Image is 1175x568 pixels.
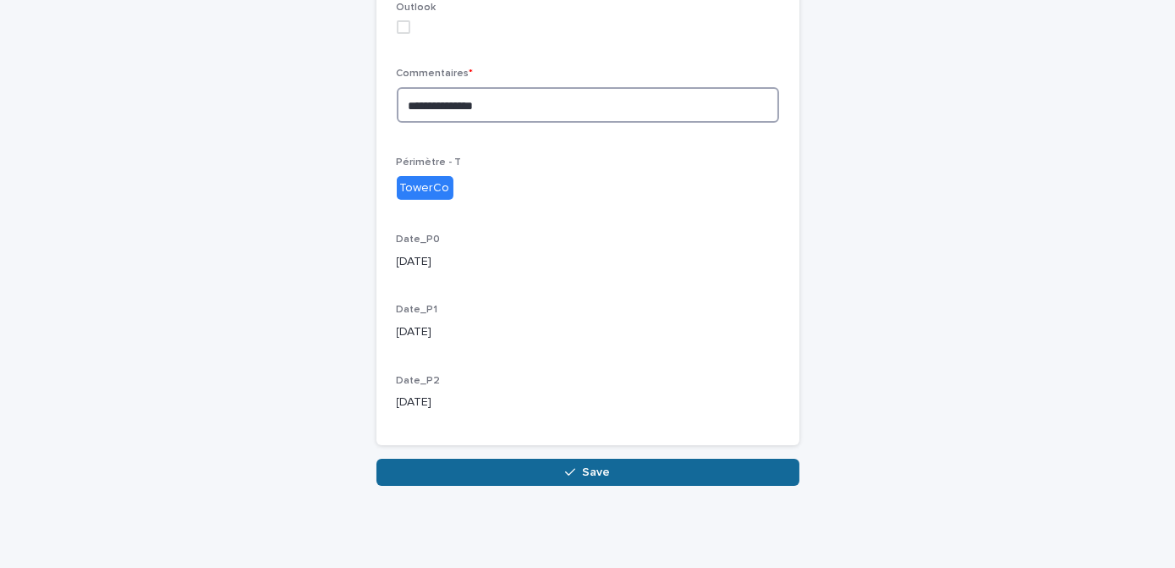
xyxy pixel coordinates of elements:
[397,69,474,79] span: Commentaires
[397,157,462,168] span: Périmètre - T
[397,305,438,315] span: Date_P1
[397,3,437,13] span: Outlook
[397,394,779,411] p: [DATE]
[582,466,610,478] span: Save
[397,176,453,201] div: TowerCo
[397,234,441,245] span: Date_P0
[397,253,779,271] p: [DATE]
[376,459,799,486] button: Save
[397,376,441,386] span: Date_P2
[397,323,779,341] p: [DATE]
